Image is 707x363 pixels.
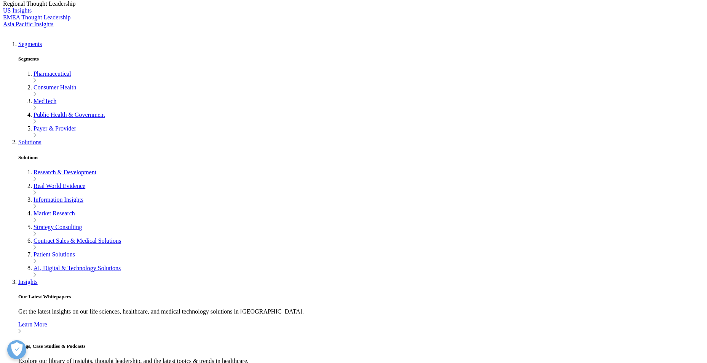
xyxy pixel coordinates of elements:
a: Learn More [18,321,704,335]
a: Segments [18,41,42,47]
a: Payer & Provider [34,125,76,132]
a: Contract Sales & Medical Solutions [34,237,121,244]
h5: Solutions [18,154,704,161]
a: Insights [18,279,38,285]
a: Public Health & Government [34,111,105,118]
a: Real World Evidence [34,183,85,189]
a: Market Research [34,210,75,217]
h5: Blogs, Case Studies & Podcasts [18,343,704,349]
h5: Our Latest Whitepapers [18,294,704,300]
a: US Insights [3,7,32,14]
a: Information Insights [34,196,83,203]
p: Get the latest insights on our life sciences, healthcare, and medical technology solutions in [GE... [18,308,704,315]
a: Patient Solutions [34,251,75,258]
a: Pharmaceutical [34,70,71,77]
div: Regional Thought Leadership [3,0,704,7]
a: Research & Development [34,169,96,175]
a: EMEA Thought Leadership [3,14,70,21]
h5: Segments [18,56,704,62]
a: Solutions [18,139,41,145]
a: Asia Pacific Insights [3,21,53,27]
button: Open Preferences [7,340,26,359]
a: MedTech [34,98,56,104]
a: AI, Digital & Technology Solutions [34,265,121,271]
a: Consumer Health [34,84,76,91]
a: Strategy Consulting [34,224,82,230]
